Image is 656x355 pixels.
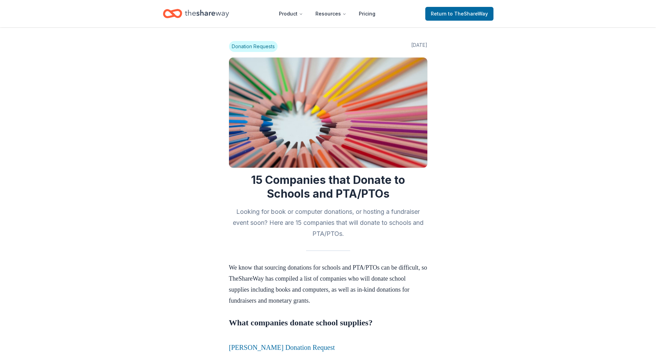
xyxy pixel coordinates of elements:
[425,7,493,21] a: Returnto TheShareWay
[163,6,229,22] a: Home
[273,7,309,21] button: Product
[431,10,488,18] span: Return
[229,317,427,339] h2: What companies donate school supplies?
[229,344,335,351] a: [PERSON_NAME] Donation Request
[229,41,278,52] span: Donation Requests
[229,206,427,239] h2: Looking for book or computer donations, or hosting a fundraiser event soon? Here are 15 companies...
[273,6,381,22] nav: Main
[411,41,427,52] span: [DATE]
[353,7,381,21] a: Pricing
[229,58,427,168] img: Image for 15 Companies that Donate to Schools and PTA/PTOs
[448,11,488,17] span: to TheShareWay
[229,173,427,201] h1: 15 Companies that Donate to Schools and PTA/PTOs
[229,262,427,317] p: We know that sourcing donations for schools and PTA/PTOs can be difficult, so TheShareWay has com...
[310,7,352,21] button: Resources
